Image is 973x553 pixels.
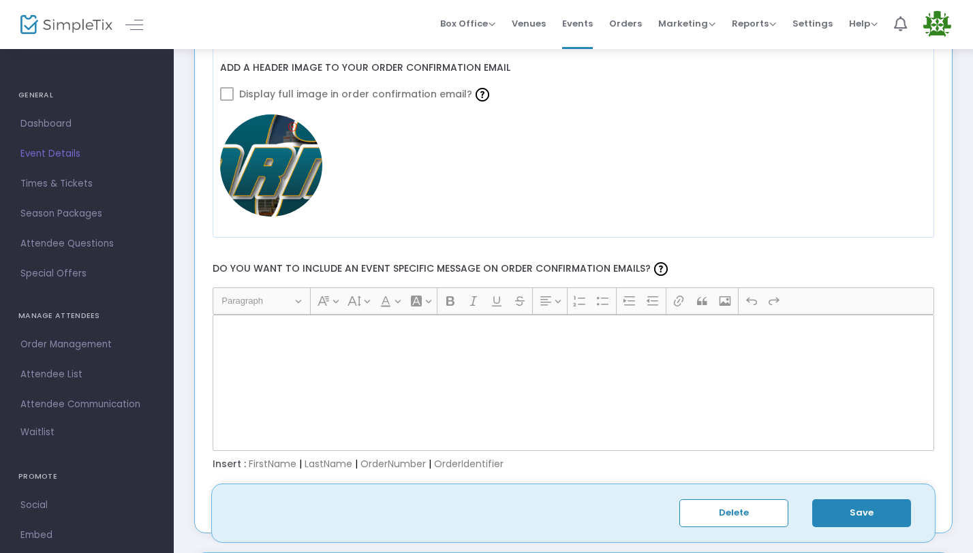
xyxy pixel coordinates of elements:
[609,6,642,41] span: Orders
[215,291,307,312] button: Paragraph
[18,82,155,109] h4: GENERAL
[512,6,546,41] span: Venues
[658,17,715,30] span: Marketing
[812,499,911,527] button: Save
[20,496,153,514] span: Social
[792,6,833,41] span: Settings
[476,88,489,101] img: question-mark
[20,336,153,353] span: Order Management
[732,17,776,30] span: Reports
[18,463,155,490] h4: PROMOTE
[213,315,935,451] div: Rich Text Editor, main
[440,17,495,30] span: Box Office
[849,17,878,30] span: Help
[20,205,153,223] span: Season Packages
[20,396,153,413] span: Attendee Communication
[20,145,153,163] span: Event Details
[239,82,493,106] span: Display full image in order confirmation email?
[679,499,788,527] button: Delete
[20,366,153,383] span: Attendee List
[562,6,593,41] span: Events
[213,287,935,315] div: Editor toolbar
[20,235,153,253] span: Attendee Questions
[221,293,292,309] span: Paragraph
[20,175,153,193] span: Times & Tickets
[20,426,55,439] span: Waitlist
[206,251,941,287] label: Do you want to include an event specific message on order confirmation emails?
[18,302,155,330] h4: MANAGE ATTENDEES
[20,115,153,133] span: Dashboard
[20,526,153,544] span: Embed
[654,262,668,276] img: question-mark
[220,114,322,217] img: A6FLYER.png
[220,54,510,82] label: Add a header image to your order confirmation email
[20,265,153,283] span: Special Offers
[213,457,246,471] span: Insert :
